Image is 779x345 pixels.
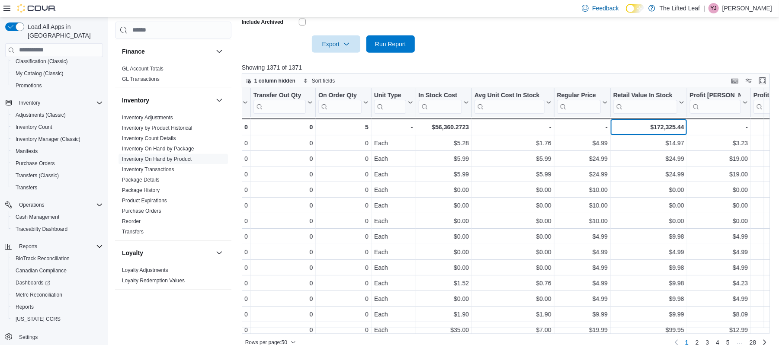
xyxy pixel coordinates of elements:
[115,265,231,289] div: Loyalty
[312,35,360,53] button: Export
[16,98,103,108] span: Inventory
[9,223,106,235] button: Traceabilty Dashboard
[557,91,600,113] div: Regular Price
[12,68,67,79] a: My Catalog (Classic)
[419,185,469,195] div: $0.00
[16,241,103,252] span: Reports
[12,158,58,169] a: Purchase Orders
[730,76,740,86] button: Keyboard shortcuts
[193,231,248,242] div: 0
[474,247,551,257] div: $0.00
[122,135,176,141] a: Inventory Count Details
[253,91,313,113] button: Transfer Out Qty
[300,76,338,86] button: Sort fields
[9,145,106,157] button: Manifests
[557,138,608,148] div: $4.99
[16,124,52,131] span: Inventory Count
[374,278,413,288] div: Each
[122,76,160,82] a: GL Transactions
[474,91,544,99] div: Avg Unit Cost In Stock
[613,138,684,148] div: $14.97
[318,294,369,304] div: 0
[613,278,684,288] div: $9.98
[12,122,56,132] a: Inventory Count
[193,200,248,211] div: 0
[122,125,192,131] span: Inventory by Product Historical
[557,216,608,226] div: $10.00
[703,3,705,13] p: |
[193,247,248,257] div: 0
[557,122,607,132] div: -
[122,65,163,72] span: GL Account Totals
[613,91,684,113] button: Retail Value In Stock
[16,148,38,155] span: Manifests
[613,153,684,164] div: $24.99
[122,249,143,257] h3: Loyalty
[12,290,103,300] span: Metrc Reconciliation
[419,231,469,242] div: $0.00
[122,177,160,183] a: Package Details
[253,262,313,273] div: 0
[318,169,369,179] div: 0
[12,110,69,120] a: Adjustments (Classic)
[122,218,141,224] a: Reorder
[24,22,103,40] span: Load All Apps in [GEOGRAPHIC_DATA]
[592,4,619,13] span: Feedback
[253,231,313,242] div: 0
[690,185,748,195] div: $0.00
[16,241,41,252] button: Reports
[12,134,84,144] a: Inventory Manager (Classic)
[193,262,248,273] div: 0
[12,278,103,288] span: Dashboards
[374,231,413,242] div: Each
[9,133,106,145] button: Inventory Manager (Classic)
[253,169,313,179] div: 0
[318,216,369,226] div: 0
[12,224,103,234] span: Traceabilty Dashboard
[16,184,37,191] span: Transfers
[374,200,413,211] div: Each
[9,265,106,277] button: Canadian Compliance
[557,153,608,164] div: $24.99
[12,302,103,312] span: Reports
[690,247,748,257] div: $4.99
[474,278,551,288] div: $0.76
[557,91,607,113] button: Regular Price
[419,91,462,113] div: In Stock Cost
[318,91,362,113] div: On Order Qty
[613,216,684,226] div: $0.00
[253,185,313,195] div: 0
[122,47,212,56] button: Finance
[690,200,748,211] div: $0.00
[122,125,192,131] a: Inventory by Product Historical
[254,77,295,84] span: 1 column hidden
[12,122,103,132] span: Inventory Count
[115,112,231,240] div: Inventory
[122,187,160,193] a: Package History
[690,91,741,99] div: Profit [PERSON_NAME] ($)
[374,169,413,179] div: Each
[312,77,335,84] span: Sort fields
[122,145,194,152] span: Inventory On Hand by Package
[12,170,103,181] span: Transfers (Classic)
[2,330,106,343] button: Settings
[318,122,369,132] div: 5
[193,122,248,132] div: 0
[12,146,41,157] a: Manifests
[690,153,748,164] div: $19.00
[374,262,413,273] div: Each
[16,303,34,310] span: Reports
[557,247,608,257] div: $4.99
[9,211,106,223] button: Cash Management
[318,185,369,195] div: 0
[419,247,469,257] div: $0.00
[253,91,306,113] div: Transfer Out Qty
[613,91,677,99] div: Retail Value In Stock
[474,216,551,226] div: $0.00
[193,169,248,179] div: 0
[9,121,106,133] button: Inventory Count
[419,153,469,164] div: $5.99
[115,64,231,88] div: Finance
[474,200,551,211] div: $0.00
[374,153,413,164] div: Each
